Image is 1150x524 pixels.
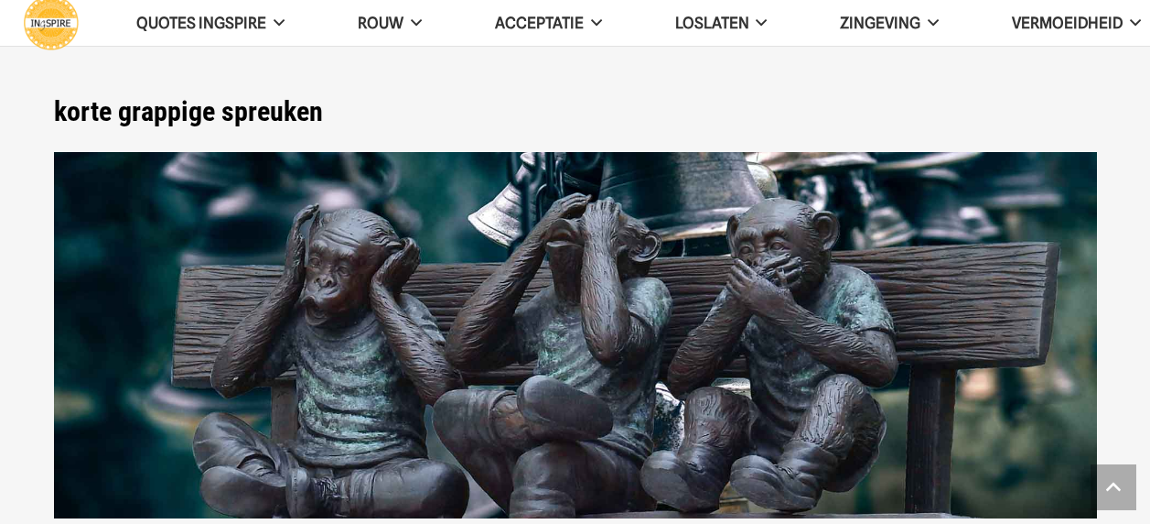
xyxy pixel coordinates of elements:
h1: korte grappige spreuken [54,95,1097,128]
span: ROUW [358,14,403,32]
img: Grappige spreuken en quotes met humor op ingspire [54,152,1097,519]
a: Terug naar top [1091,464,1136,510]
span: Acceptatie [495,14,584,32]
span: VERMOEIDHEID [1012,14,1123,32]
span: Zingeving [840,14,920,32]
span: Loslaten [675,14,749,32]
span: QUOTES INGSPIRE [136,14,266,32]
